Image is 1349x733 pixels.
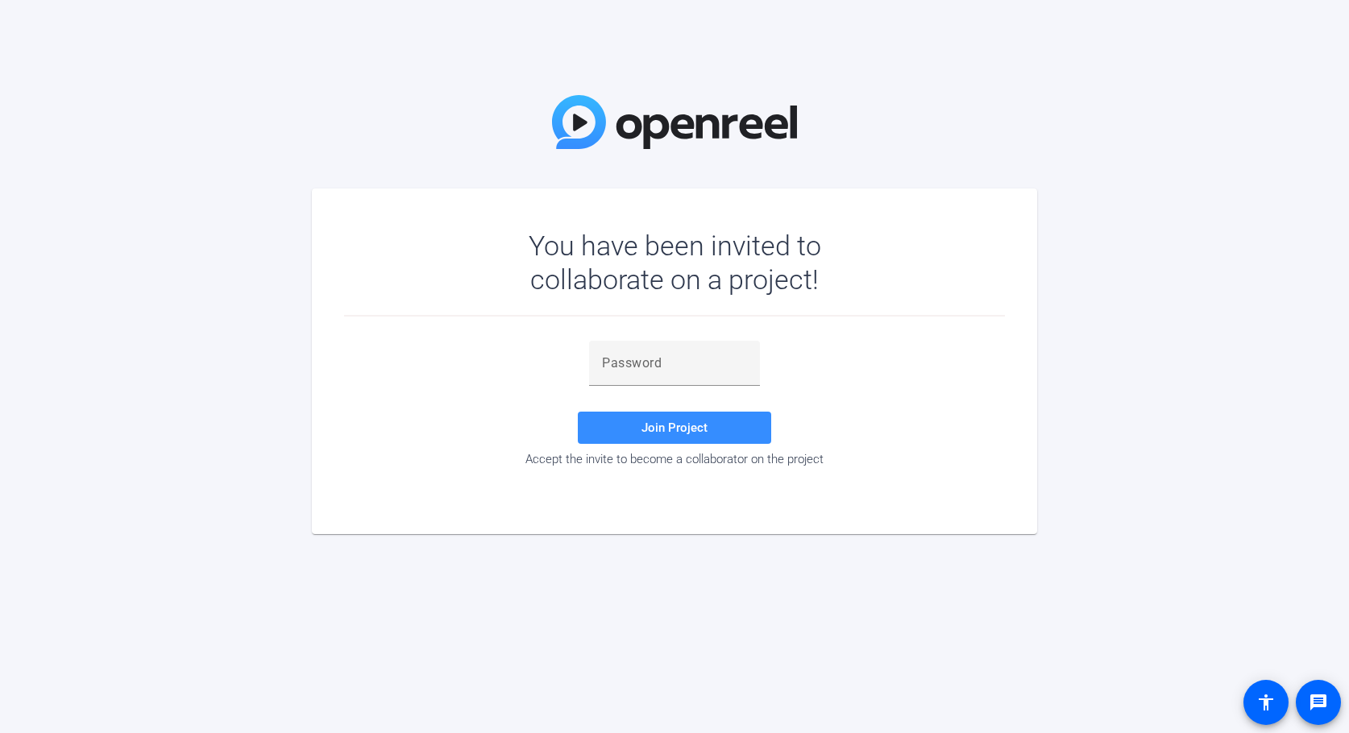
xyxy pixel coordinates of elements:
mat-icon: message [1309,693,1328,712]
img: OpenReel Logo [552,95,797,149]
div: You have been invited to collaborate on a project! [482,229,868,296]
mat-icon: accessibility [1256,693,1276,712]
div: Accept the invite to become a collaborator on the project [344,452,1005,466]
span: Join Project [641,420,708,435]
input: Password [602,354,747,373]
button: Join Project [578,412,771,444]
